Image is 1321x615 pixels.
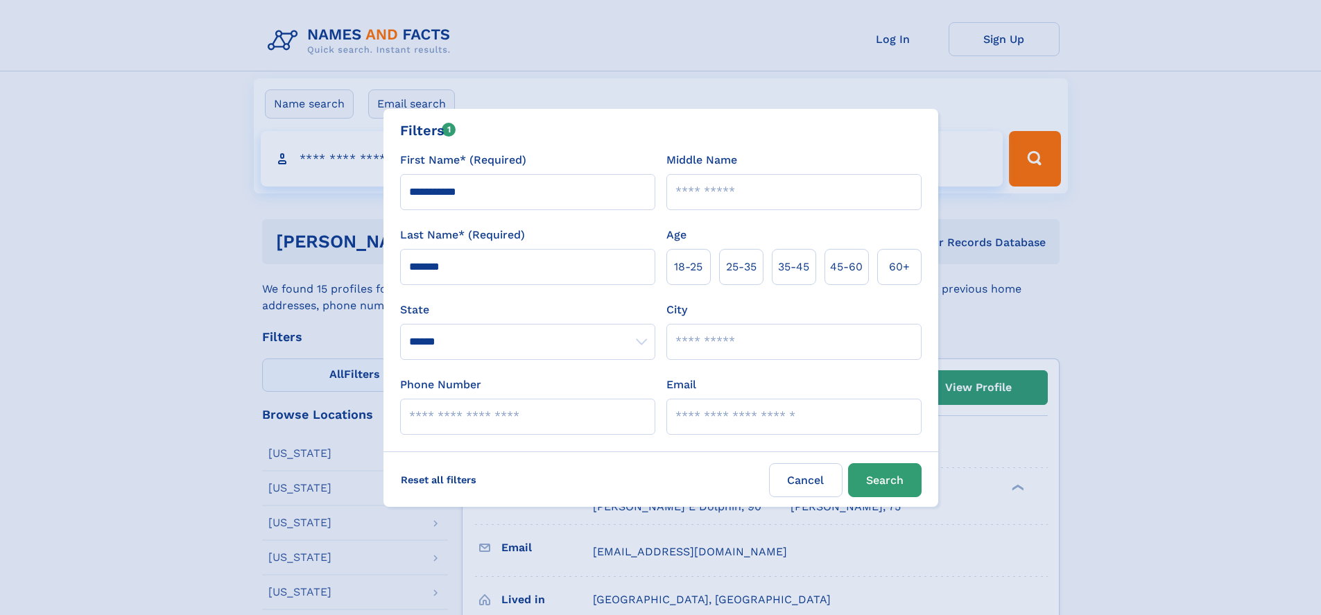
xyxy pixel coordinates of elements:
[400,302,655,318] label: State
[674,259,702,275] span: 18‑25
[400,152,526,168] label: First Name* (Required)
[400,227,525,243] label: Last Name* (Required)
[666,152,737,168] label: Middle Name
[666,227,687,243] label: Age
[830,259,863,275] span: 45‑60
[889,259,910,275] span: 60+
[666,302,687,318] label: City
[769,463,843,497] label: Cancel
[400,376,481,393] label: Phone Number
[778,259,809,275] span: 35‑45
[848,463,922,497] button: Search
[726,259,757,275] span: 25‑35
[392,463,485,496] label: Reset all filters
[666,376,696,393] label: Email
[400,120,456,141] div: Filters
